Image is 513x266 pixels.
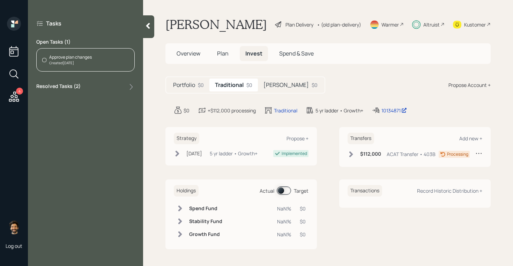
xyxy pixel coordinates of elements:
[387,150,436,158] div: ACAT Transfer • 403B
[282,150,307,157] div: Implemented
[174,185,199,197] h6: Holdings
[348,185,382,197] h6: Transactions
[423,21,440,28] div: Altruist
[36,83,81,91] label: Resolved Tasks ( 2 )
[448,81,491,89] div: Propose Account +
[315,107,363,114] div: 5 yr ladder • Growth+
[300,231,306,238] div: $0
[245,50,262,57] span: Invest
[198,81,204,89] div: $0
[217,50,229,57] span: Plan
[46,20,61,27] label: Tasks
[186,150,202,157] div: [DATE]
[189,219,222,224] h6: Stability Fund
[381,21,399,28] div: Warmer
[184,107,189,114] div: $0
[312,81,318,89] div: $0
[274,107,297,114] div: Traditional
[285,21,313,28] div: Plan Delivery
[277,218,291,225] div: NaN%
[277,205,291,212] div: NaN%
[189,206,222,212] h6: Spend Fund
[36,38,135,45] label: Open Tasks ( 1 )
[260,187,274,194] div: Actual
[49,60,92,66] div: Created [DATE]
[49,54,92,60] div: Approve plan changes
[7,220,21,234] img: eric-schwartz-headshot.png
[210,150,258,157] div: 5 yr ladder • Growth+
[348,133,374,144] h6: Transfers
[208,107,256,114] div: +$112,000 processing
[447,151,468,157] div: Processing
[246,81,252,89] div: $0
[16,88,23,95] div: 4
[174,133,199,144] h6: Strategy
[277,231,291,238] div: NaN%
[459,135,482,142] div: Add new +
[165,17,267,32] h1: [PERSON_NAME]
[263,82,309,88] h5: [PERSON_NAME]
[279,50,314,57] span: Spend & Save
[417,187,482,194] div: Record Historic Distribution +
[360,151,381,157] h6: $112,000
[177,50,200,57] span: Overview
[317,21,361,28] div: • (old plan-delivery)
[464,21,486,28] div: Kustomer
[173,82,195,88] h5: Portfolio
[300,205,306,212] div: $0
[287,135,308,142] div: Propose +
[189,231,222,237] h6: Growth Fund
[300,218,306,225] div: $0
[381,107,407,114] div: 10134871
[6,243,22,249] div: Log out
[294,187,308,194] div: Target
[215,82,244,88] h5: Traditional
